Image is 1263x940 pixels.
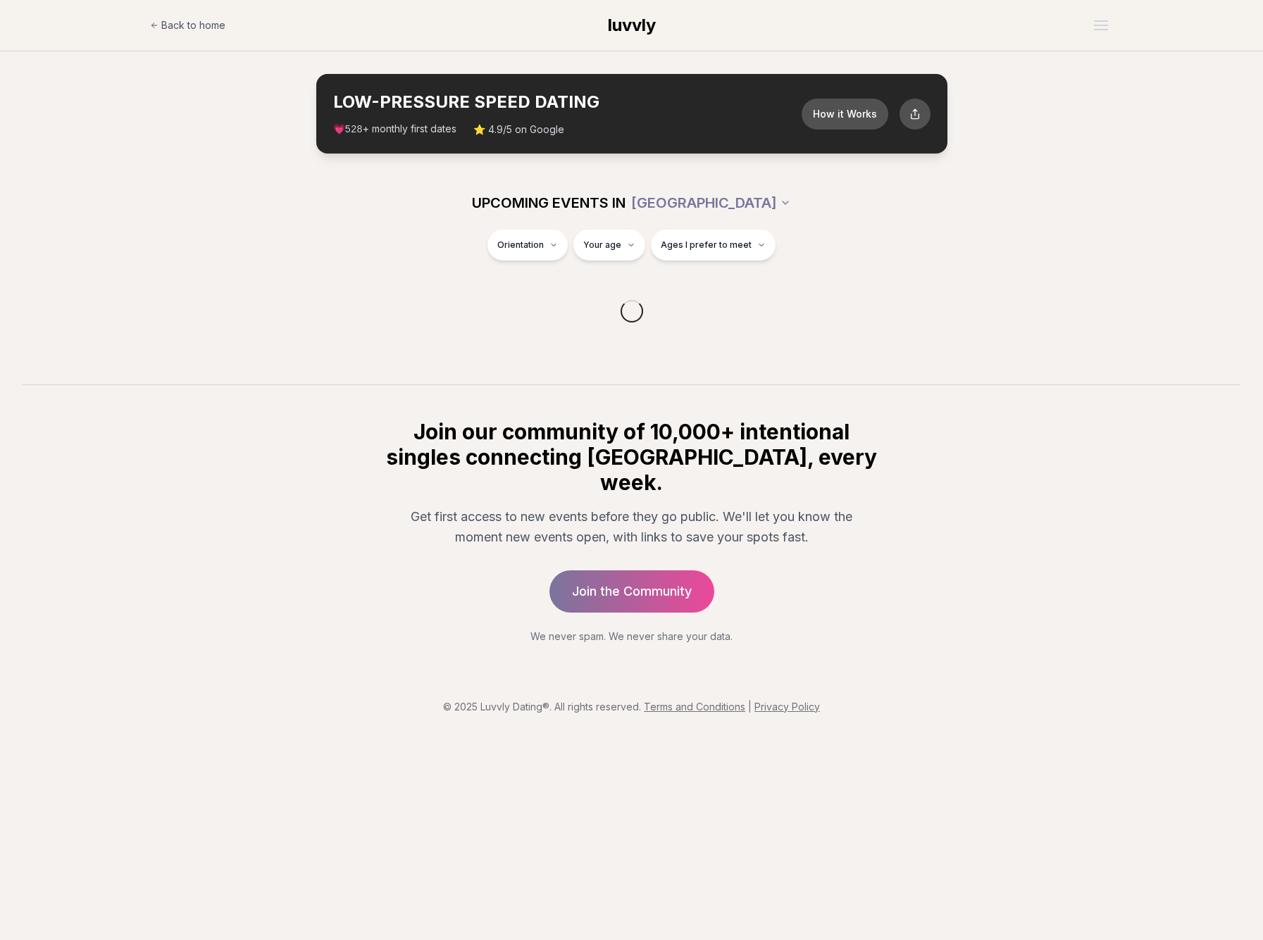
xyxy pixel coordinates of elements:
span: UPCOMING EVENTS IN [472,193,626,213]
span: luvvly [608,15,656,35]
button: How it Works [802,99,888,130]
span: Orientation [497,239,544,251]
a: Privacy Policy [754,701,820,713]
span: 528 [345,124,363,135]
button: Open menu [1088,15,1114,36]
h2: Join our community of 10,000+ intentional singles connecting [GEOGRAPHIC_DATA], every week. [384,419,880,495]
p: Get first access to new events before they go public. We'll let you know the moment new events op... [395,506,869,548]
button: Your age [573,230,645,261]
a: luvvly [608,14,656,37]
button: [GEOGRAPHIC_DATA] [631,187,791,218]
a: Back to home [150,11,225,39]
button: Ages I prefer to meet [651,230,776,261]
span: Ages I prefer to meet [661,239,752,251]
span: Your age [583,239,621,251]
span: ⭐ 4.9/5 on Google [473,123,564,137]
span: | [748,701,752,713]
span: 💗 + monthly first dates [333,122,456,137]
span: Back to home [161,18,225,32]
p: © 2025 Luvvly Dating®. All rights reserved. [11,700,1252,714]
a: Terms and Conditions [644,701,745,713]
h2: LOW-PRESSURE SPEED DATING [333,91,802,113]
p: We never spam. We never share your data. [384,629,880,644]
a: Join the Community [549,570,714,613]
button: Orientation [487,230,568,261]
